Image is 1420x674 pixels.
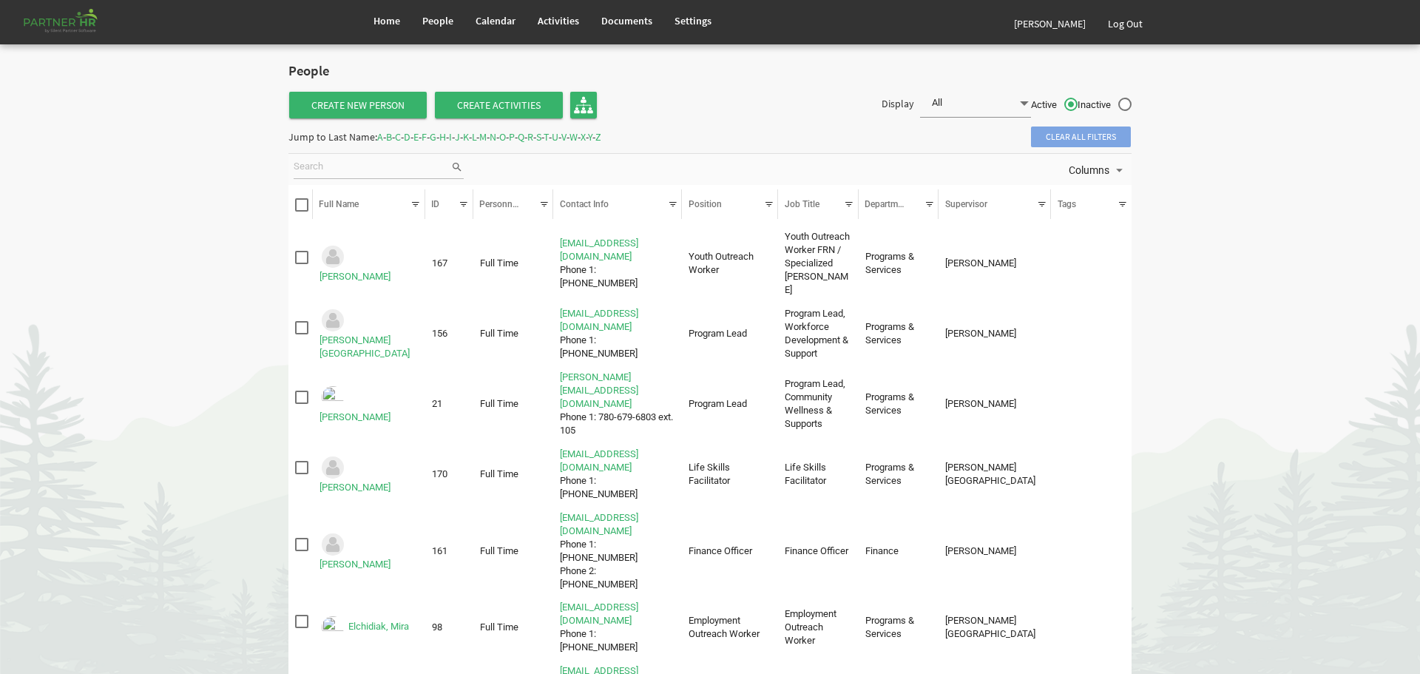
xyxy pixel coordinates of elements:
[859,445,939,504] td: Programs & Services column header Departments
[859,508,939,594] td: Finance column header Departments
[395,130,401,144] span: C
[1067,161,1111,180] span: Columns
[553,508,682,594] td: fernandod@theopendoors.caPhone 1: 780-679-6803 ext 108Phone 2: 780-678-6130 is template cell colu...
[1051,598,1132,657] td: column header Tags
[509,130,515,144] span: P
[1051,228,1132,300] td: column header Tags
[1058,199,1076,209] span: Tags
[682,445,778,504] td: Life Skills Facilitator column header Position
[319,384,346,411] img: Emp-3318ea45-47e5-4a97-b3ed-e0c499d54a87.png
[435,92,563,118] span: Create Activities
[479,199,541,209] span: Personnel Type
[430,130,436,144] span: G
[319,411,390,422] a: [PERSON_NAME]
[473,598,554,657] td: Full Time column header Personnel Type
[313,228,425,300] td: Adkins, Megan is template cell column header Full Name
[288,368,313,440] td: checkbox
[588,130,592,144] span: Y
[455,130,460,144] span: J
[560,512,638,536] a: [EMAIL_ADDRESS][DOMAIN_NAME]
[859,228,939,300] td: Programs & Services column header Departments
[778,304,859,363] td: Program Lead, Workforce Development & Support column header Job Title
[859,368,939,440] td: Programs & Services column header Departments
[348,621,409,633] a: Elchidiak, Mira
[499,130,506,144] span: O
[450,159,464,175] span: search
[553,598,682,657] td: mirae@theopendoors.caPhone 1: 780-679-6803 is template cell column header Contact Info
[288,228,313,300] td: checkbox
[1066,154,1129,185] div: Columns
[319,559,390,570] a: [PERSON_NAME]
[1066,161,1129,180] button: Columns
[313,508,425,594] td: Domingo, Fernando is template cell column header Full Name
[449,130,452,144] span: I
[319,334,410,359] a: [PERSON_NAME][GEOGRAPHIC_DATA]
[778,228,859,300] td: Youth Outreach Worker FRN / Specialized Crimi column header Job Title
[291,154,466,185] div: Search
[939,228,1051,300] td: Cardinal, Amy column header Supervisor
[463,130,469,144] span: K
[865,199,915,209] span: Departments
[313,304,425,363] td: Bains, Anchilla is template cell column header Full Name
[288,64,410,79] h2: People
[601,14,652,27] span: Documents
[473,228,554,300] td: Full Time column header Personnel Type
[778,598,859,657] td: Employment Outreach Worker column header Job Title
[386,130,392,144] span: B
[518,130,524,144] span: Q
[472,130,476,144] span: L
[425,228,473,300] td: 167 column header ID
[313,368,425,440] td: Cardinal, Amy is template cell column header Full Name
[785,199,819,209] span: Job Title
[1031,98,1078,112] span: Active
[319,199,359,209] span: Full Name
[288,508,313,594] td: checkbox
[544,130,549,144] span: T
[560,237,638,262] a: [EMAIL_ADDRESS][DOMAIN_NAME]
[439,130,446,144] span: H
[289,92,427,118] a: Create New Person
[288,125,601,149] div: Jump to Last Name: - - - - - - - - - - - - - - - - - - - - - - - - -
[553,368,682,440] td: amy@theopendoors.caPhone 1: 780-679-6803 ext. 105 is template cell column header Contact Info
[560,199,609,209] span: Contact Info
[319,243,346,270] img: Could not locate image
[288,304,313,363] td: checkbox
[682,368,778,440] td: Program Lead column header Position
[859,598,939,657] td: Programs & Services column header Departments
[682,508,778,594] td: Finance Officer column header Position
[560,448,638,473] a: [EMAIL_ADDRESS][DOMAIN_NAME]
[1051,304,1132,363] td: column header Tags
[319,614,346,641] img: Emp-db86dcfa-a4b5-423b-9310-dea251513417.png
[939,304,1051,363] td: Garcia, Mylene column header Supervisor
[1051,508,1132,594] td: column header Tags
[939,598,1051,657] td: Bains, Anchilla column header Supervisor
[553,304,682,363] td: anchillab@theopendoors.caPhone 1: 780-781-8628 is template cell column header Contact Info
[319,271,390,282] a: [PERSON_NAME]
[552,130,558,144] span: U
[553,228,682,300] td: megana@theopendoors.caPhone 1: 780-360-3868 is template cell column header Contact Info
[939,508,1051,594] td: Solomon, Rahul column header Supervisor
[581,130,586,144] span: X
[319,482,390,493] a: [PERSON_NAME]
[674,14,711,27] span: Settings
[425,304,473,363] td: 156 column header ID
[939,445,1051,504] td: Bains, Anchilla column header Supervisor
[560,371,638,409] a: [PERSON_NAME][EMAIL_ADDRESS][DOMAIN_NAME]
[574,95,593,115] img: org-chart.svg
[377,130,383,144] span: A
[313,445,425,504] td: Cox, Deanna is template cell column header Full Name
[1031,127,1131,147] span: Clear all filters
[939,368,1051,440] td: Garcia, Mylene column header Supervisor
[595,130,601,144] span: Z
[473,508,554,594] td: Full Time column header Personnel Type
[778,508,859,594] td: Finance Officer column header Job Title
[882,97,914,110] span: Display
[473,368,554,440] td: Full Time column header Personnel Type
[560,308,638,332] a: [EMAIL_ADDRESS][DOMAIN_NAME]
[561,130,567,144] span: V
[476,14,515,27] span: Calendar
[1078,98,1132,112] span: Inactive
[778,445,859,504] td: Life Skills Facilitator column header Job Title
[1051,445,1132,504] td: column header Tags
[373,14,400,27] span: Home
